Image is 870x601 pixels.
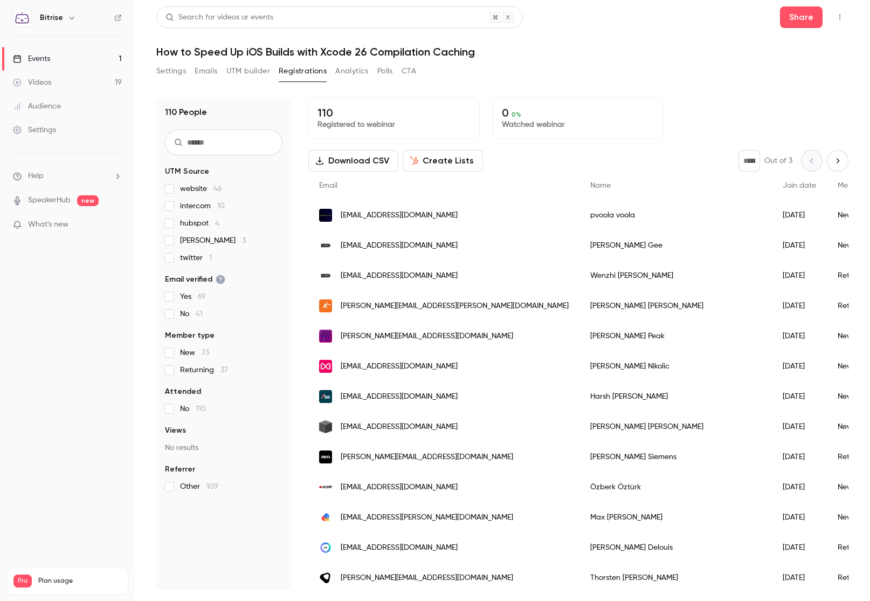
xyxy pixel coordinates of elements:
[202,349,209,357] span: 73
[579,442,772,472] div: [PERSON_NAME] Siemens
[341,300,569,312] span: [PERSON_NAME][EMAIL_ADDRESS][PERSON_NAME][DOMAIN_NAME]
[590,182,611,189] span: Name
[180,365,228,375] span: Returning
[217,202,225,210] span: 10
[772,351,827,381] div: [DATE]
[165,425,186,436] span: Views
[772,502,827,532] div: [DATE]
[579,381,772,412] div: Harsh [PERSON_NAME]
[319,486,332,489] img: arcelik.com
[180,218,219,229] span: hubspot
[165,464,195,475] span: Referrer
[13,53,50,64] div: Events
[28,170,44,182] span: Help
[579,412,772,442] div: [PERSON_NAME] [PERSON_NAME]
[165,442,282,453] p: No results
[180,235,246,246] span: [PERSON_NAME]
[783,182,816,189] span: Join date
[308,150,398,172] button: Download CSV
[579,230,772,261] div: [PERSON_NAME] Gee
[13,77,51,88] div: Videos
[196,405,206,413] span: 110
[180,309,203,319] span: No
[772,321,827,351] div: [DATE]
[377,63,393,80] button: Polls
[319,182,337,189] span: Email
[319,450,332,463] img: neofinancial.com
[180,201,225,211] span: intercom
[28,219,68,230] span: What's new
[242,237,246,244] span: 3
[319,511,332,524] img: lovoo.com
[341,331,513,342] span: [PERSON_NAME][EMAIL_ADDRESS][DOMAIN_NAME]
[772,291,827,321] div: [DATE]
[579,321,772,351] div: [PERSON_NAME] Peak
[579,563,772,593] div: Thorsten [PERSON_NAME]
[319,360,332,373] img: sittercity.com
[335,63,369,80] button: Analytics
[165,166,209,177] span: UTM Source
[319,299,332,312] img: alayacare.com
[165,106,207,119] h1: 110 People
[341,391,458,402] span: [EMAIL_ADDRESS][DOMAIN_NAME]
[319,330,332,343] img: vml.com
[180,252,212,263] span: twitter
[156,45,848,58] h1: How to Speed Up iOS Builds with Xcode 26 Compilation Caching
[579,532,772,563] div: [PERSON_NAME] Delouis
[772,261,827,291] div: [DATE]
[341,421,458,433] span: [EMAIL_ADDRESS][DOMAIN_NAME]
[341,482,458,493] span: [EMAIL_ADDRESS][DOMAIN_NAME]
[317,119,471,130] p: Registered to webinar
[319,420,332,433] img: flowstateconsulting.com
[341,572,513,584] span: [PERSON_NAME][EMAIL_ADDRESS][DOMAIN_NAME]
[215,220,219,227] span: 4
[341,542,458,554] span: [EMAIL_ADDRESS][DOMAIN_NAME]
[13,170,122,182] li: help-dropdown-opener
[206,483,218,490] span: 109
[772,412,827,442] div: [DATE]
[341,240,458,251] span: [EMAIL_ADDRESS][DOMAIN_NAME]
[341,270,458,282] span: [EMAIL_ADDRESS][DOMAIN_NAME]
[319,269,332,282] img: turo.com
[579,200,772,230] div: pvoola voola
[180,183,222,194] span: website
[772,442,827,472] div: [DATE]
[198,293,206,300] span: 69
[165,386,201,397] span: Attended
[28,195,71,206] a: SpeakerHub
[165,274,225,285] span: Email verified
[764,155,792,166] p: Out of 3
[77,195,99,206] span: new
[195,63,217,80] button: Emails
[579,351,772,381] div: [PERSON_NAME] Nikolic
[209,254,212,262] span: 1
[341,210,458,221] span: [EMAIL_ADDRESS][DOMAIN_NAME]
[341,361,458,372] span: [EMAIL_ADDRESS][DOMAIN_NAME]
[579,261,772,291] div: Wenzhi [PERSON_NAME]
[772,230,827,261] div: [DATE]
[341,512,513,523] span: [EMAIL_ADDRESS][PERSON_NAME][DOMAIN_NAME]
[180,291,206,302] span: Yes
[13,101,61,112] div: Audience
[772,200,827,230] div: [DATE]
[502,106,655,119] p: 0
[226,63,270,80] button: UTM builder
[165,12,273,23] div: Search for videos or events
[772,381,827,412] div: [DATE]
[40,12,63,23] h6: Bitrise
[13,575,32,588] span: Pro
[341,452,513,463] span: [PERSON_NAME][EMAIL_ADDRESS][DOMAIN_NAME]
[402,63,416,80] button: CTA
[319,571,332,584] img: tbo.de
[772,563,827,593] div: [DATE]
[180,347,209,358] span: New
[579,472,772,502] div: Özberk Öztürk
[317,106,471,119] p: 110
[279,63,327,80] button: Registrations
[512,111,521,118] span: 0 %
[319,209,332,222] img: mdsol.com
[13,9,31,26] img: Bitrise
[772,472,827,502] div: [DATE]
[319,390,332,403] img: thoughtworks.com
[502,119,655,130] p: Watched webinar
